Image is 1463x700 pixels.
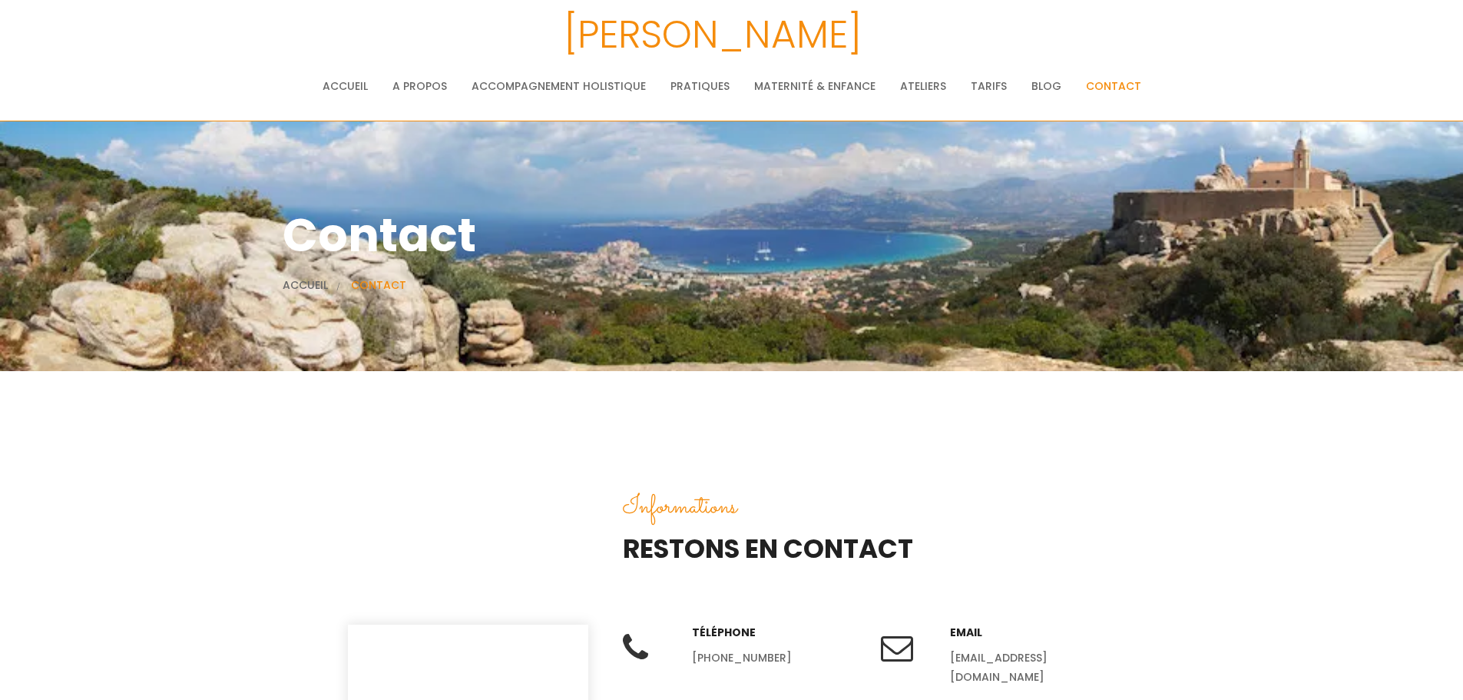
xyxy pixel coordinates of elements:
h1: Contact [283,198,1181,272]
h3: Informations [623,486,1116,528]
h4: Email [950,624,1116,641]
a: Tarifs [971,71,1007,101]
a: Blog [1031,71,1061,101]
a: Contact [1086,71,1141,101]
a: Pratiques [670,71,730,101]
a: Accompagnement holistique [472,71,646,101]
a: Accueil [323,71,368,101]
h4: Téléphone [692,624,858,641]
a: Ateliers [900,71,946,101]
h3: [PERSON_NAME] [42,4,1382,65]
a: Accueil [283,277,328,293]
li: [EMAIL_ADDRESS][DOMAIN_NAME] [950,649,1116,687]
a: Maternité & Enfance [754,71,875,101]
a: A propos [392,71,447,101]
li: Contact [351,276,406,294]
li: [PHONE_NUMBER] [692,649,858,668]
h2: Restons en contact [623,528,1116,569]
